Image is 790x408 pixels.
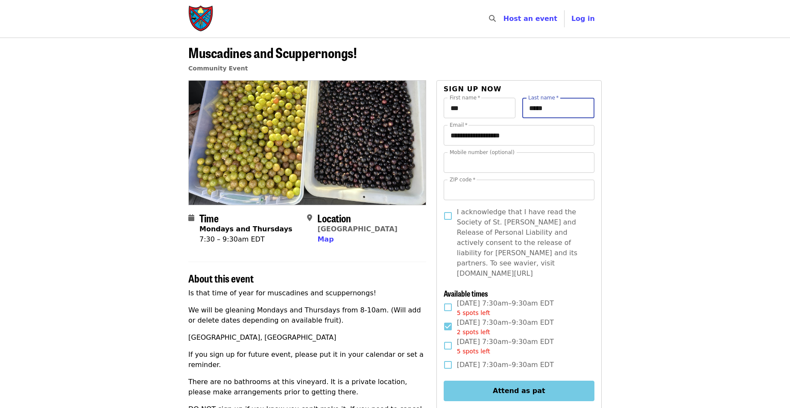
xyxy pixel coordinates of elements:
p: [GEOGRAPHIC_DATA], [GEOGRAPHIC_DATA] [188,332,426,343]
p: If you sign up for future event, please put it in your calendar or set a reminder. [188,350,426,370]
button: Log in [565,10,602,27]
span: Available times [444,288,488,299]
label: Mobile number (optional) [450,150,515,155]
input: ZIP code [444,180,594,200]
div: 7:30 – 9:30am EDT [199,234,293,245]
a: Host an event [503,15,557,23]
i: calendar icon [188,214,194,222]
a: [GEOGRAPHIC_DATA] [317,225,397,233]
label: Email [450,122,468,128]
p: There are no bathrooms at this vineyard. It is a private location, please make arrangements prior... [188,377,426,397]
img: Muscadines and Scuppernongs! organized by Society of St. Andrew [189,81,426,204]
input: Search [501,9,508,29]
button: Attend as pat [444,381,594,401]
img: Society of St. Andrew - Home [188,5,214,32]
span: [DATE] 7:30am–9:30am EDT [457,298,554,318]
span: [DATE] 7:30am–9:30am EDT [457,337,554,356]
span: Log in [571,15,595,23]
span: Muscadines and Scuppernongs! [188,42,357,62]
span: Map [317,235,334,243]
span: Sign up now [444,85,502,93]
span: [DATE] 7:30am–9:30am EDT [457,360,554,370]
strong: Mondays and Thursdays [199,225,293,233]
p: Is that time of year for muscadines and scuppernongs! [188,288,426,298]
label: First name [450,95,480,100]
i: search icon [489,15,496,23]
input: Last name [522,98,594,118]
button: Map [317,234,334,245]
i: map-marker-alt icon [307,214,312,222]
label: Last name [528,95,559,100]
label: ZIP code [450,177,475,182]
span: 5 spots left [457,348,490,355]
span: Location [317,210,351,225]
input: Email [444,125,594,146]
span: Time [199,210,219,225]
a: Community Event [188,65,248,72]
input: First name [444,98,516,118]
span: About this event [188,271,254,286]
span: 2 spots left [457,329,490,335]
span: [DATE] 7:30am–9:30am EDT [457,318,554,337]
span: 5 spots left [457,309,490,316]
p: We will be gleaning Mondays and Thursdays from 8-10am. (Will add or delete dates depending on ava... [188,305,426,326]
span: I acknowledge that I have read the Society of St. [PERSON_NAME] and Release of Personal Liability... [457,207,588,279]
input: Mobile number (optional) [444,152,594,173]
